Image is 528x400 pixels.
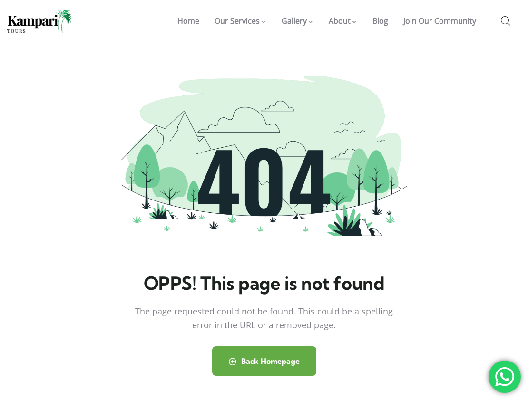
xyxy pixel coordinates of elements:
[372,16,388,26] span: Blog
[212,346,316,376] a: Back Homepage
[403,16,476,26] span: Join Our Community
[282,16,307,26] span: Gallery
[133,305,395,332] div: The page requested could not be found. This could be a spelling error in the URL or a removed page.
[121,76,407,256] img: 404 not found
[489,361,521,393] div: 'Chat
[215,16,260,26] span: Our Services
[7,10,72,32] img: Home
[329,16,351,26] span: About
[177,16,199,26] span: Home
